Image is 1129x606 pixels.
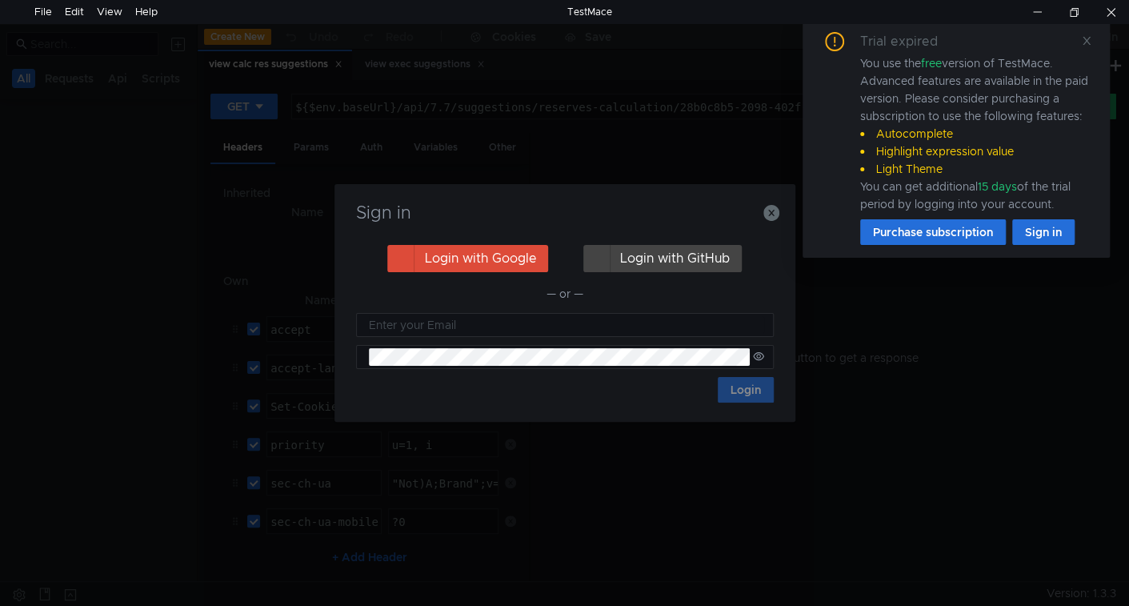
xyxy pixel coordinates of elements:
[369,316,764,334] input: Enter your Email
[860,178,1091,213] div: You can get additional of the trial period by logging into your account.
[860,160,1091,178] li: Light Theme
[356,284,774,303] div: — or —
[978,179,1017,194] span: 15 days
[354,203,776,223] h3: Sign in
[860,125,1091,142] li: Autocomplete
[860,142,1091,160] li: Highlight expression value
[921,56,942,70] span: free
[860,32,957,51] div: Trial expired
[860,219,1006,245] button: Purchase subscription
[387,245,548,272] button: Login with Google
[860,54,1091,213] div: You use the version of TestMace. Advanced features are available in the paid version. Please cons...
[1012,219,1075,245] button: Sign in
[583,245,742,272] button: Login with GitHub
